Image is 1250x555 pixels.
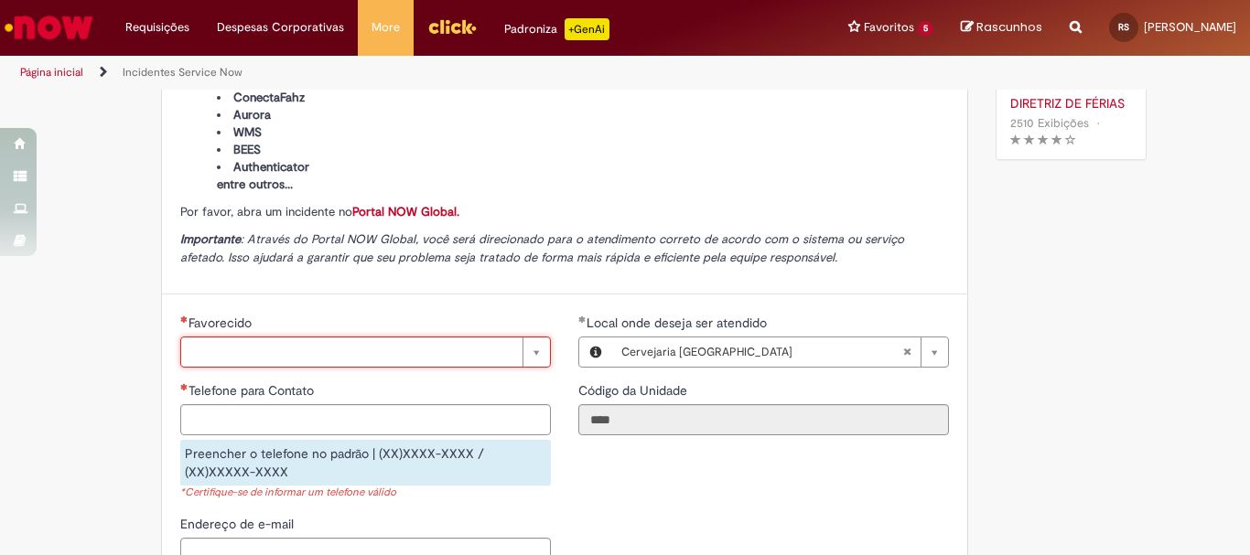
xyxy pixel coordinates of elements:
[20,65,83,80] a: Página inicial
[1010,94,1132,112] a: DIRETRIZ DE FÉRIAS
[233,90,305,105] span: ConectaFahz
[587,315,770,331] span: Necessários - Local onde deseja ser atendido
[189,382,318,399] span: Telefone para Contato
[612,337,948,367] a: Cervejaria [GEOGRAPHIC_DATA]Limpar campo Local onde deseja ser atendido
[125,18,189,37] span: Requisições
[180,204,459,219] span: Por favor, abra um incidente no
[1010,115,1089,131] span: 2510 Exibições
[233,142,261,157] span: BEES
[180,516,297,532] span: Endereço de e-mail
[893,337,921,367] abbr: Limpar campo Local onde deseja ser atendido
[565,18,609,40] p: +GenAi
[2,9,96,46] img: ServiceNow
[180,383,189,390] span: Necessários
[180,231,904,265] span: : Através do Portal NOW Global, você será direcionado para o atendimento correto de acordo com o ...
[180,440,551,486] div: Preencher o telefone no padrão | (XX)XXXX-XXXX / (XX)XXXXX-XXXX
[579,337,612,367] button: Local onde deseja ser atendido, Visualizar este registro Cervejaria Minas Gerais
[233,107,271,123] span: Aurora
[427,13,477,40] img: click_logo_yellow_360x200.png
[1118,21,1129,33] span: RS
[14,56,820,90] ul: Trilhas de página
[189,315,255,331] span: Favorecido, Rafael Barros Da Silva
[578,381,691,400] label: Somente leitura - Código da Unidade
[180,231,241,247] strong: Importante
[123,65,242,80] a: Incidentes Service Now
[233,124,262,140] span: WMS
[180,404,551,435] input: Telefone para Contato
[233,159,309,175] span: Authenticator
[864,18,914,37] span: Favoritos
[578,404,949,435] input: Código da Unidade
[1144,19,1236,35] span: [PERSON_NAME]
[352,204,459,219] a: Portal NOW Global.
[372,18,400,37] span: More
[961,19,1042,37] a: Rascunhos
[918,21,933,37] span: 5
[976,18,1042,36] span: Rascunhos
[217,176,293,192] span: entre outros...
[621,337,902,367] span: Cervejaria [GEOGRAPHIC_DATA]
[180,336,551,368] a: Limpar campo Favorecido
[217,18,344,37] span: Despesas Corporativas
[180,486,551,501] div: *Certifique-se de informar um telefone válido
[504,18,609,40] div: Padroniza
[578,315,587,323] span: Obrigatório Preenchido
[578,382,691,399] span: Somente leitura - Código da Unidade
[180,315,189,323] span: Necessários
[1093,111,1104,135] span: •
